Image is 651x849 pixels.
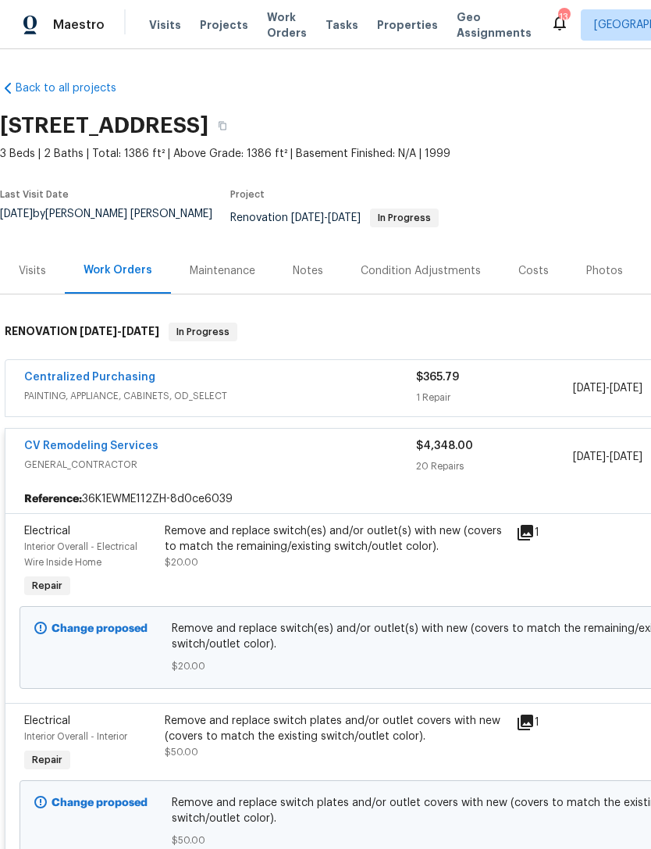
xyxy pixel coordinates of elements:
[372,213,437,223] span: In Progress
[267,9,307,41] span: Work Orders
[26,578,69,594] span: Repair
[291,212,361,223] span: -
[24,732,127,741] span: Interior Overall - Interior
[610,451,642,462] span: [DATE]
[165,558,198,567] span: $20.00
[573,380,642,396] span: -
[24,441,158,451] a: CV Remodeling Services
[230,212,439,223] span: Renovation
[24,526,70,537] span: Electrical
[84,262,152,278] div: Work Orders
[416,441,473,451] span: $4,348.00
[19,263,46,279] div: Visits
[165,713,507,744] div: Remove and replace switch plates and/or outlet covers with new (covers to match the existing swit...
[24,715,70,726] span: Electrical
[165,747,198,757] span: $50.00
[377,17,438,33] span: Properties
[516,713,577,732] div: 1
[52,797,148,808] b: Change proposed
[24,542,137,567] span: Interior Overall - Electrical Wire Inside Home
[573,383,606,394] span: [DATE]
[165,523,507,555] div: Remove and replace switch(es) and/or outlet(s) with new (covers to match the remaining/existing s...
[24,388,416,404] span: PAINTING, APPLIANCE, CABINETS, OD_SELECT
[52,623,148,634] b: Change proposed
[291,212,324,223] span: [DATE]
[200,17,248,33] span: Projects
[208,112,237,140] button: Copy Address
[149,17,181,33] span: Visits
[328,212,361,223] span: [DATE]
[416,458,573,474] div: 20 Repairs
[573,451,606,462] span: [DATE]
[190,263,255,279] div: Maintenance
[457,9,532,41] span: Geo Assignments
[80,326,159,337] span: -
[416,372,459,383] span: $365.79
[5,323,159,341] h6: RENOVATION
[573,449,642,465] span: -
[325,20,358,30] span: Tasks
[24,372,155,383] a: Centralized Purchasing
[516,523,577,542] div: 1
[610,383,642,394] span: [DATE]
[293,263,323,279] div: Notes
[361,263,481,279] div: Condition Adjustments
[558,9,569,25] div: 13
[416,390,573,405] div: 1 Repair
[122,326,159,337] span: [DATE]
[53,17,105,33] span: Maestro
[518,263,549,279] div: Costs
[24,491,82,507] b: Reference:
[586,263,623,279] div: Photos
[24,457,416,473] span: GENERAL_CONTRACTOR
[170,324,236,340] span: In Progress
[26,752,69,768] span: Repair
[230,190,265,199] span: Project
[80,326,117,337] span: [DATE]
